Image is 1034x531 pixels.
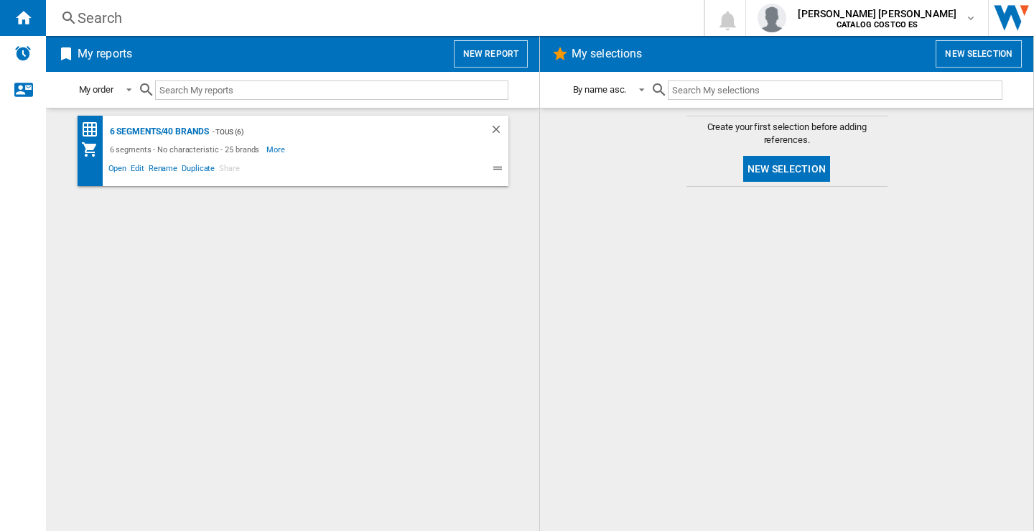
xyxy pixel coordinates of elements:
[798,6,956,21] span: [PERSON_NAME] [PERSON_NAME]
[106,141,267,158] div: 6 segments - No characteristic - 25 brands
[180,162,217,179] span: Duplicate
[78,8,666,28] div: Search
[490,123,508,141] div: Delete
[837,20,918,29] b: CATALOG COSTCO ES
[454,40,528,68] button: New report
[14,45,32,62] img: alerts-logo.svg
[217,162,242,179] span: Share
[129,162,146,179] span: Edit
[79,84,113,95] div: My order
[573,84,627,95] div: By name asc.
[569,40,645,68] h2: My selections
[106,123,209,141] div: 6 segments/40 brands
[266,141,287,158] span: More
[106,162,129,179] span: Open
[75,40,135,68] h2: My reports
[936,40,1022,68] button: New selection
[81,121,106,139] div: Price Matrix
[686,121,888,147] span: Create your first selection before adding references.
[146,162,180,179] span: Rename
[81,141,106,158] div: My Assortment
[155,80,508,100] input: Search My reports
[743,156,830,182] button: New selection
[209,123,461,141] div: - TOUS (6)
[758,4,786,32] img: profile.jpg
[668,80,1002,100] input: Search My selections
